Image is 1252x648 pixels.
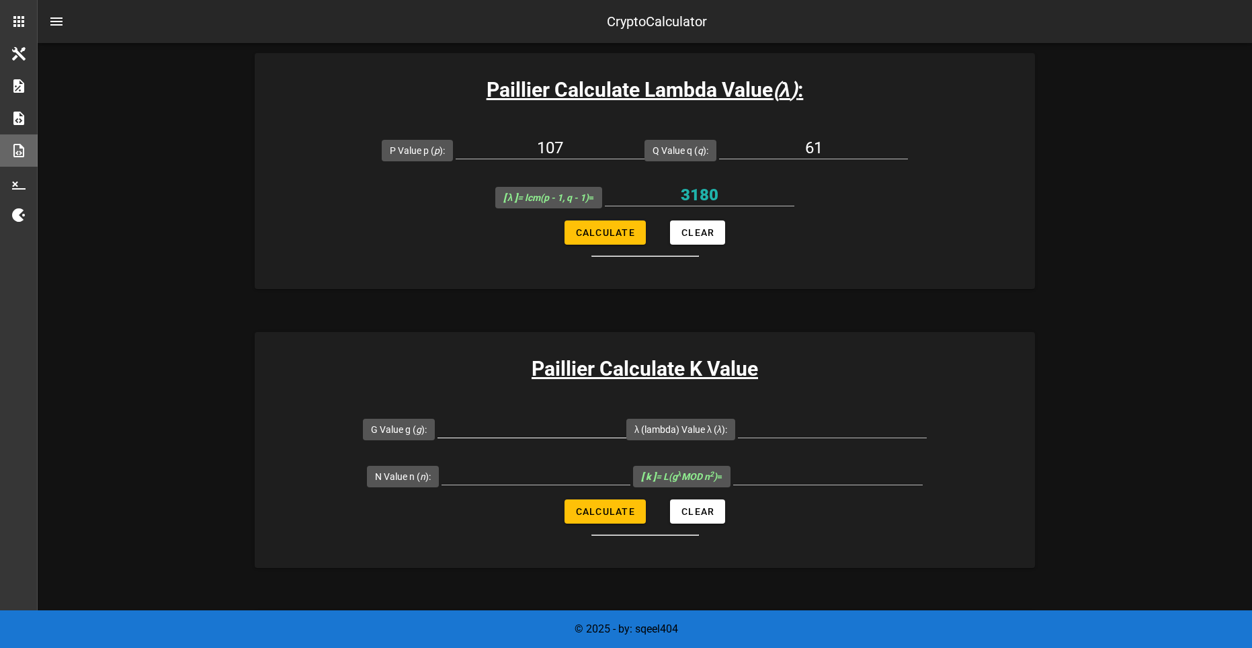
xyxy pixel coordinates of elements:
[503,192,589,203] i: = lcm(p - 1, q - 1)
[607,11,707,32] div: CryptoCalculator
[773,78,798,102] i: ( )
[670,220,725,245] button: Clear
[565,499,646,524] button: Calculate
[681,506,714,517] span: Clear
[681,227,714,238] span: Clear
[634,423,727,436] label: λ (lambda) Value λ ( ):
[710,470,714,479] sup: 2
[40,5,73,38] button: nav-menu-toggle
[416,424,421,435] i: g
[575,622,678,635] span: © 2025 - by: sqeel404
[503,192,518,203] b: [ λ ]
[698,145,703,156] i: q
[575,506,635,517] span: Calculate
[255,354,1035,384] h3: Paillier Calculate K Value
[653,144,708,157] label: Q Value q ( ):
[255,75,1035,105] h3: Paillier Calculate Lambda Value :
[641,471,656,482] b: [ k ]
[641,471,722,482] span: =
[375,470,431,483] label: N Value n ( ):
[371,423,427,436] label: G Value g ( ):
[717,424,722,435] i: λ
[575,227,635,238] span: Calculate
[390,144,445,157] label: P Value p ( ):
[503,192,595,203] span: =
[670,499,725,524] button: Clear
[565,220,646,245] button: Calculate
[641,471,717,482] i: = L(g MOD n )
[677,470,681,479] sup: λ
[780,78,791,102] b: λ
[434,145,440,156] i: p
[420,471,425,482] i: n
